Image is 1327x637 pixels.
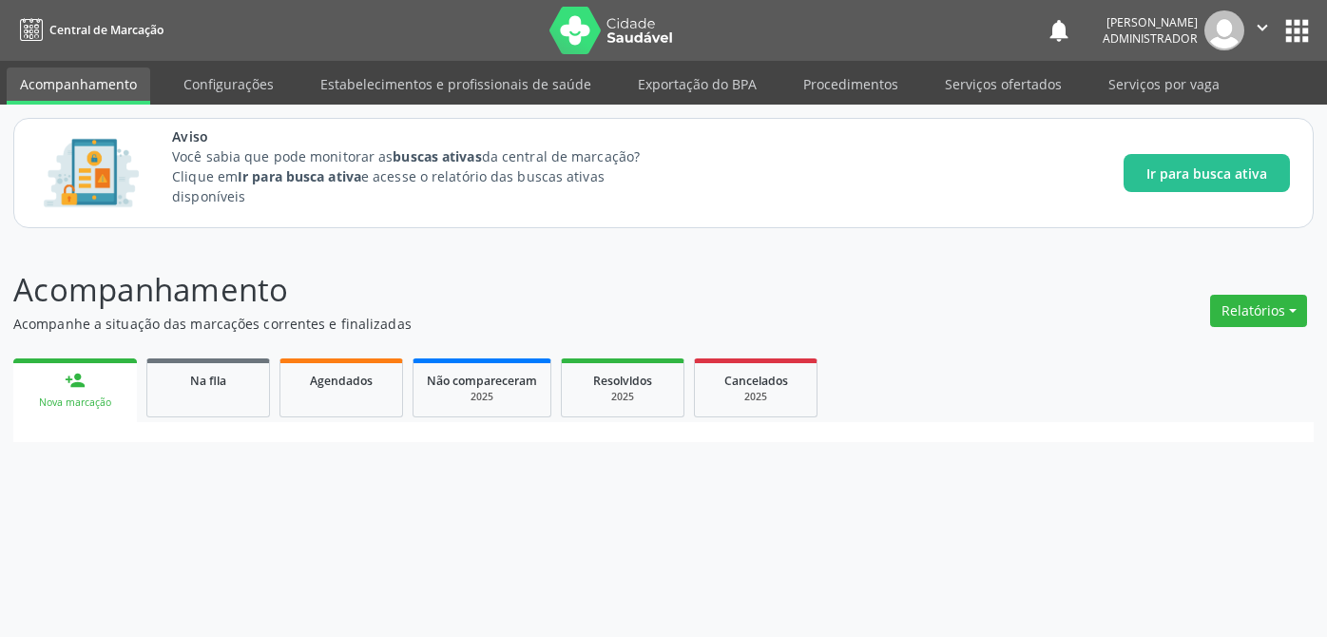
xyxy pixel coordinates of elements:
[932,68,1075,101] a: Serviços ofertados
[393,147,481,165] strong: buscas ativas
[170,68,287,101] a: Configurações
[575,390,670,404] div: 2025
[1280,14,1314,48] button: apps
[1103,14,1198,30] div: [PERSON_NAME]
[1124,154,1290,192] button: Ir para busca ativa
[1146,164,1267,183] span: Ir para busca ativa
[724,373,788,389] span: Cancelados
[13,314,924,334] p: Acompanhe a situação das marcações correntes e finalizadas
[13,14,163,46] a: Central de Marcação
[1204,10,1244,50] img: img
[1252,17,1273,38] i: 
[790,68,912,101] a: Procedimentos
[238,167,361,185] strong: Ir para busca ativa
[625,68,770,101] a: Exportação do BPA
[49,22,163,38] span: Central de Marcação
[427,373,537,389] span: Não compareceram
[37,130,145,216] img: Imagem de CalloutCard
[1244,10,1280,50] button: 
[1046,17,1072,44] button: notifications
[1210,295,1307,327] button: Relatórios
[427,390,537,404] div: 2025
[593,373,652,389] span: Resolvidos
[708,390,803,404] div: 2025
[1103,30,1198,47] span: Administrador
[7,68,150,105] a: Acompanhamento
[310,373,373,389] span: Agendados
[172,126,675,146] span: Aviso
[307,68,605,101] a: Estabelecimentos e profissionais de saúde
[190,373,226,389] span: Na fila
[172,146,675,206] p: Você sabia que pode monitorar as da central de marcação? Clique em e acesse o relatório das busca...
[27,396,124,410] div: Nova marcação
[13,266,924,314] p: Acompanhamento
[65,370,86,391] div: person_add
[1095,68,1233,101] a: Serviços por vaga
